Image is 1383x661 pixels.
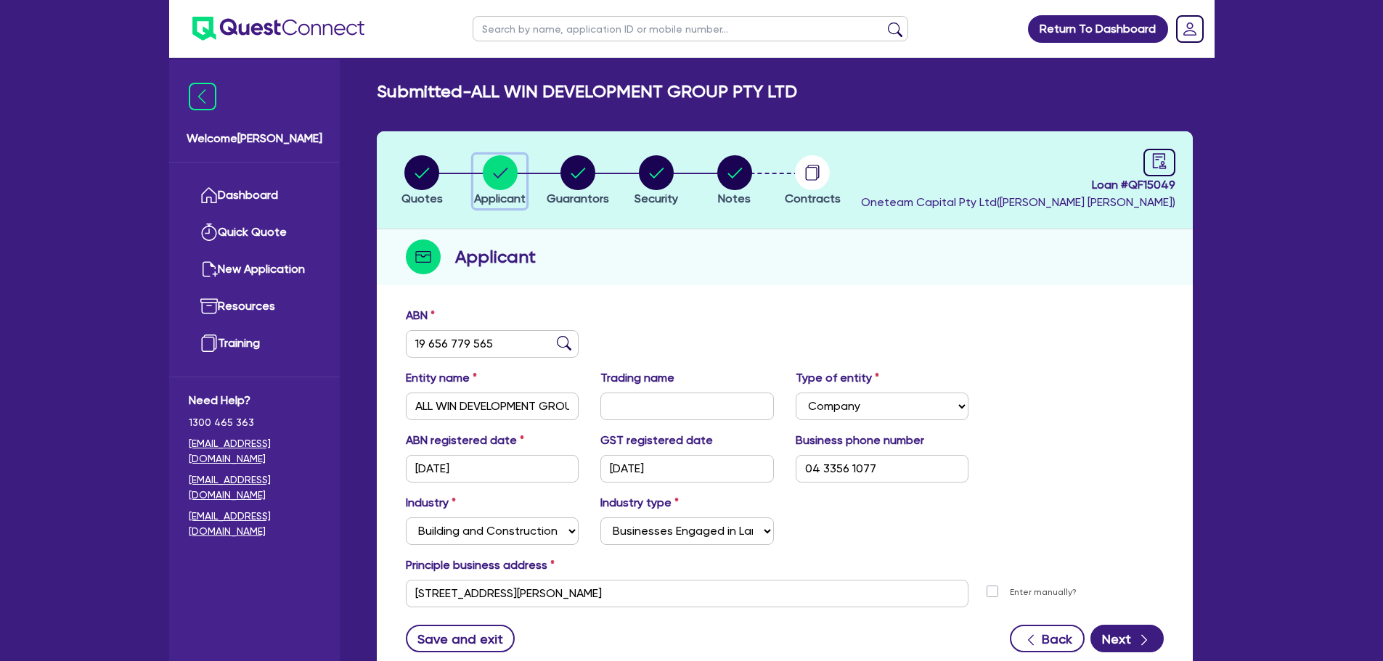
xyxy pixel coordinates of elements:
[406,307,435,324] label: ABN
[717,155,753,208] button: Notes
[401,192,443,205] span: Quotes
[1090,625,1164,652] button: Next
[189,177,320,214] a: Dashboard
[635,192,678,205] span: Security
[377,81,797,102] h2: Submitted - ALL WIN DEVELOPMENT GROUP PTY LTD
[474,192,526,205] span: Applicant
[1028,15,1168,43] a: Return To Dashboard
[547,192,609,205] span: Guarantors
[406,557,555,574] label: Principle business address
[718,192,751,205] span: Notes
[189,509,320,539] a: [EMAIL_ADDRESS][DOMAIN_NAME]
[406,494,456,512] label: Industry
[189,325,320,362] a: Training
[189,83,216,110] img: icon-menu-close
[401,155,444,208] button: Quotes
[600,455,774,483] input: DD / MM / YYYY
[200,260,218,278] img: new-application
[189,472,320,503] a: [EMAIL_ADDRESS][DOMAIN_NAME]
[785,192,841,205] span: Contracts
[473,16,908,41] input: Search by name, application ID or mobile number...
[546,155,610,208] button: Guarantors
[1010,586,1077,599] label: Enter manually?
[192,17,364,41] img: quest-connect-logo-blue
[189,214,320,251] a: Quick Quote
[784,155,841,208] button: Contracts
[600,432,713,449] label: GST registered date
[634,155,679,208] button: Security
[473,155,526,208] button: Applicant
[600,369,674,387] label: Trading name
[406,239,441,274] img: step-icon
[796,369,879,387] label: Type of entity
[455,244,536,270] h2: Applicant
[187,130,322,147] span: Welcome [PERSON_NAME]
[796,432,924,449] label: Business phone number
[406,432,524,449] label: ABN registered date
[189,251,320,288] a: New Application
[557,336,571,350] img: abn-lookup icon
[200,223,218,241] img: quick-quote
[861,176,1175,194] span: Loan # QF15049
[200,334,218,352] img: training
[600,494,679,512] label: Industry type
[189,415,320,430] span: 1300 465 363
[861,195,1175,209] span: Oneteam Capital Pty Ltd ( [PERSON_NAME] [PERSON_NAME] )
[200,297,218,315] img: resources
[406,455,579,483] input: DD / MM / YYYY
[406,369,477,387] label: Entity name
[1010,625,1085,652] button: Back
[406,625,515,652] button: Save and exit
[189,436,320,467] a: [EMAIL_ADDRESS][DOMAIN_NAME]
[189,288,320,325] a: Resources
[189,392,320,409] span: Need Help?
